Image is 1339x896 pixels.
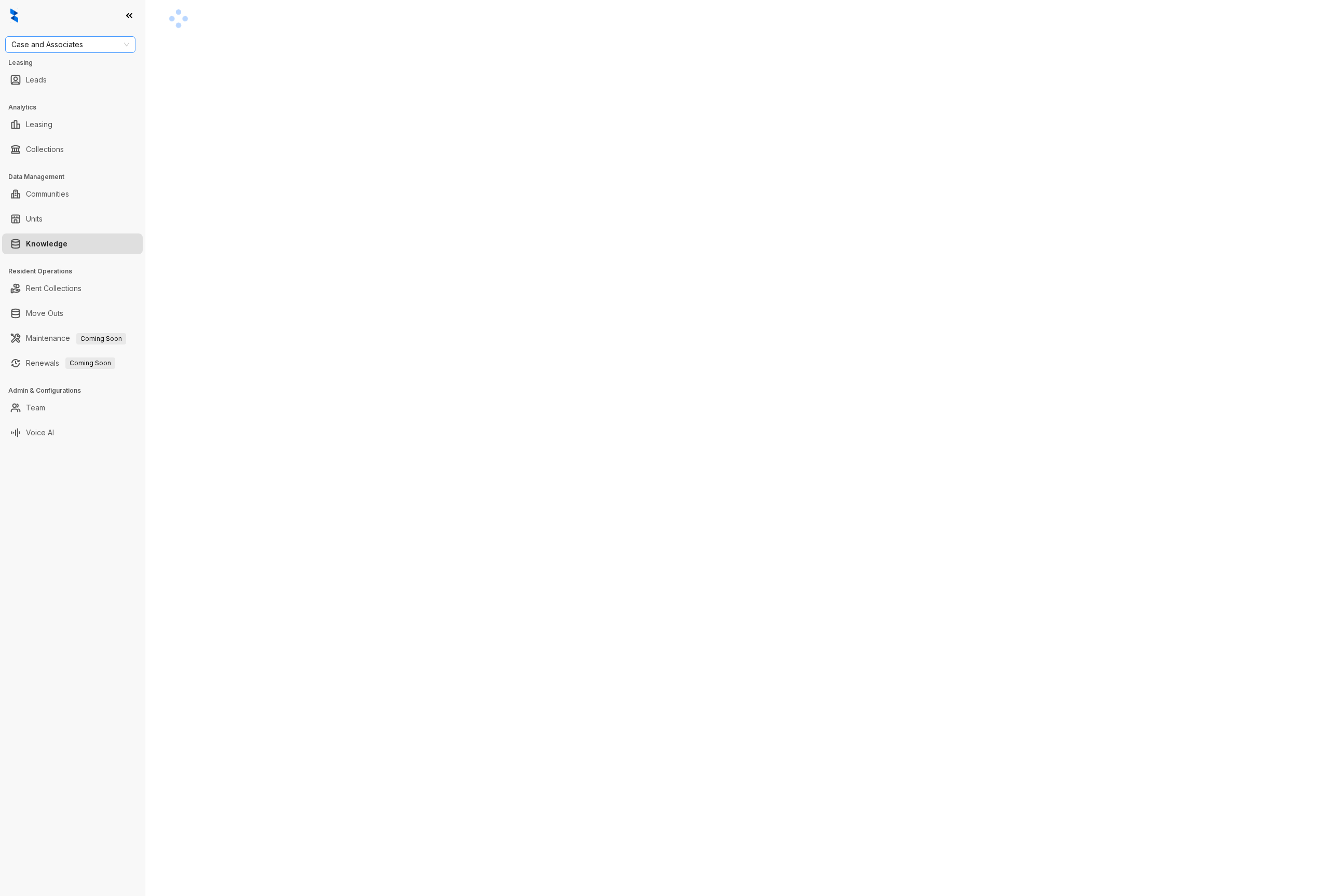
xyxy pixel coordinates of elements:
[26,184,69,204] a: Communities
[2,278,143,299] li: Rent Collections
[26,278,81,299] a: Rent Collections
[11,37,129,52] span: Case and Associates
[26,114,52,135] a: Leasing
[76,333,126,344] span: Coming Soon
[2,303,143,324] li: Move Outs
[26,422,54,443] a: Voice AI
[2,233,143,254] li: Knowledge
[26,303,63,324] a: Move Outs
[2,353,143,374] li: Renewals
[10,8,18,23] img: logo
[2,209,143,229] li: Units
[2,114,143,135] li: Leasing
[2,139,143,160] li: Collections
[2,328,143,349] li: Maintenance
[2,184,143,204] li: Communities
[8,267,145,276] h3: Resident Operations
[2,422,143,443] li: Voice AI
[2,70,143,90] li: Leads
[26,70,47,90] a: Leads
[8,172,145,182] h3: Data Management
[8,58,145,67] h3: Leasing
[26,139,64,160] a: Collections
[26,353,115,374] a: RenewalsComing Soon
[2,397,143,418] li: Team
[26,397,45,418] a: Team
[8,386,145,395] h3: Admin & Configurations
[26,233,67,254] a: Knowledge
[26,209,43,229] a: Units
[8,103,145,112] h3: Analytics
[65,357,115,369] span: Coming Soon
